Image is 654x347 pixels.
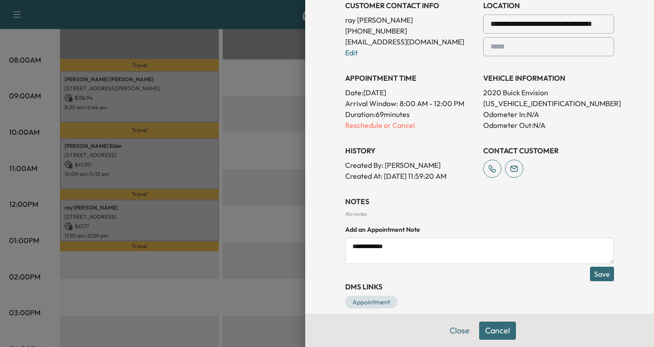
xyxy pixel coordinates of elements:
p: Created By : [PERSON_NAME] [345,160,476,171]
p: Created At : [DATE] 11:59:20 AM [345,171,476,181]
p: 2020 Buick Envision [483,87,614,98]
a: Edit [345,48,358,57]
h3: History [345,145,476,156]
button: Save [590,267,614,281]
button: Cancel [479,322,516,340]
p: [US_VEHICLE_IDENTIFICATION_NUMBER] [483,98,614,109]
div: No notes [345,210,614,218]
p: Odometer In: N/A [483,109,614,120]
button: Close [444,322,476,340]
p: Duration: 69 minutes [345,109,476,120]
h4: Add an Appointment Note [345,225,614,234]
p: [EMAIL_ADDRESS][DOMAIN_NAME] [345,36,476,47]
h3: DMS Links [345,281,614,292]
h3: NOTES [345,196,614,207]
p: Reschedule or Cancel [345,120,476,131]
a: Appointment [345,296,397,308]
p: Arrival Window: [345,98,476,109]
p: [PHONE_NUMBER] [345,25,476,36]
p: ray [PERSON_NAME] [345,15,476,25]
p: Odometer Out: N/A [483,120,614,131]
h3: APPOINTMENT TIME [345,73,476,83]
span: 8:00 AM - 12:00 PM [400,98,464,109]
h3: CONTACT CUSTOMER [483,145,614,156]
h3: VEHICLE INFORMATION [483,73,614,83]
p: Date: [DATE] [345,87,476,98]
